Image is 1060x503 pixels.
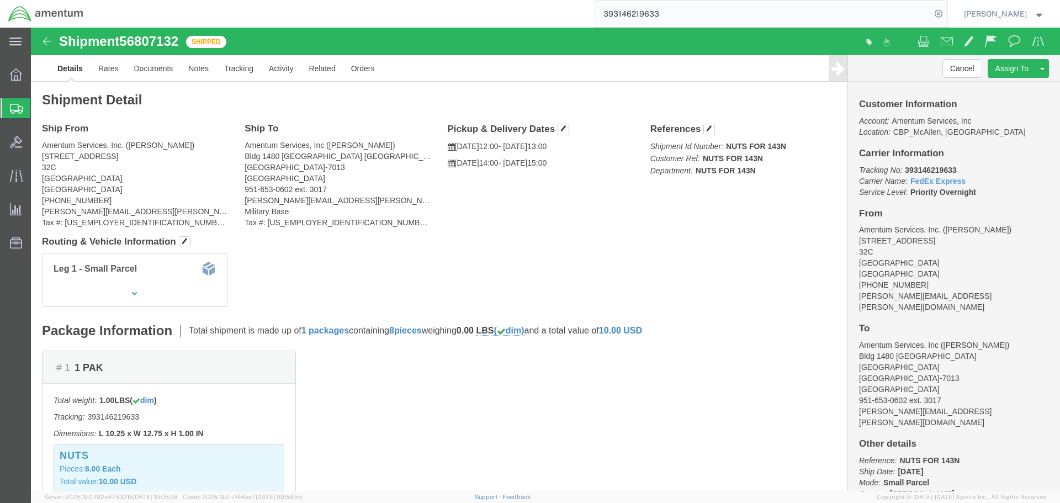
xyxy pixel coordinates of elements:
span: [DATE] 09:58:55 [256,494,302,500]
span: Client: 2025.19.0-7f44ea7 [183,494,302,500]
span: [DATE] 10:05:38 [133,494,178,500]
span: Ernesto Garcia [964,8,1027,20]
iframe: FS Legacy Container [31,28,1060,491]
a: Feedback [502,494,531,500]
input: Search for shipment number, reference number [595,1,931,27]
a: Support [475,494,502,500]
button: [PERSON_NAME] [963,7,1045,20]
span: Copyright © [DATE]-[DATE] Agistix Inc., All Rights Reserved [877,493,1047,502]
img: logo [8,6,84,22]
span: Server: 2025.19.0-192a4753216 [44,494,178,500]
